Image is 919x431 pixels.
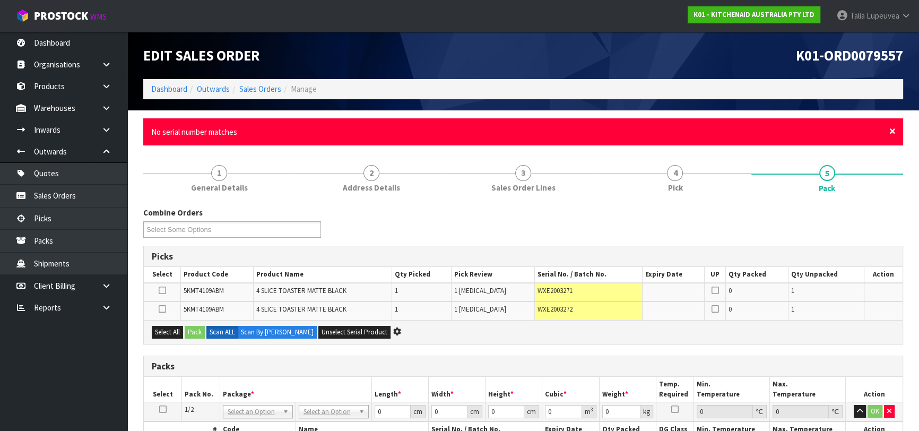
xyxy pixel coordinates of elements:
[184,305,224,314] span: 5KMT4109ABM
[395,305,398,314] span: 1
[343,182,400,193] span: Address Details
[395,286,398,295] span: 1
[729,305,732,314] span: 0
[753,405,767,418] div: ℃
[454,305,506,314] span: 1 [MEDICAL_DATA]
[318,326,391,339] button: Unselect Serial Product
[411,405,426,418] div: cm
[211,165,227,181] span: 1
[491,182,556,193] span: Sales Order Lines
[688,6,820,23] a: K01 - KITCHENAID AUSTRALIA PTY LTD
[582,405,596,418] div: m
[291,84,317,94] span: Manage
[729,286,732,295] span: 0
[467,405,482,418] div: cm
[90,12,107,22] small: WMS
[485,377,542,402] th: Height
[537,286,573,295] span: WXE2003271
[34,9,88,23] span: ProStock
[182,377,220,402] th: Pack No.
[304,406,354,418] span: Select an Option
[144,377,182,402] th: Select
[239,84,281,94] a: Sales Orders
[846,377,903,402] th: Action
[864,267,903,282] th: Action
[788,267,864,282] th: Qty Unpacked
[656,377,694,402] th: Temp. Required
[454,286,506,295] span: 1 [MEDICAL_DATA]
[143,207,203,218] label: Combine Orders
[591,406,593,413] sup: 3
[537,305,573,314] span: WXE2003272
[256,286,346,295] span: 4 SLICE TOASTER MATTE BLACK
[152,326,183,339] button: Select All
[181,267,254,282] th: Product Code
[144,267,181,282] th: Select
[228,406,279,418] span: Select an Option
[428,377,485,402] th: Width
[643,267,705,282] th: Expiry Date
[640,405,653,418] div: kg
[152,361,895,372] h3: Packs
[238,326,317,339] label: Scan By [PERSON_NAME]
[866,11,899,21] span: Lupeuvea
[791,286,794,295] span: 1
[791,305,794,314] span: 1
[868,405,882,418] button: OK
[819,183,835,194] span: Pack
[191,182,248,193] span: General Details
[524,405,539,418] div: cm
[254,267,392,282] th: Product Name
[185,326,205,339] button: Pack
[371,377,428,402] th: Length
[770,377,846,402] th: Max. Temperature
[452,267,535,282] th: Pick Review
[151,127,237,137] span: No serial number matches
[599,377,656,402] th: Weight
[850,11,865,21] span: Talia
[206,326,238,339] label: Scan ALL
[152,252,895,262] h3: Picks
[819,165,835,181] span: 5
[704,267,725,282] th: UP
[889,124,896,139] span: ×
[151,84,187,94] a: Dashboard
[726,267,788,282] th: Qty Packed
[143,47,259,64] span: Edit Sales Order
[256,305,346,314] span: 4 SLICE TOASTER MATTE BLACK
[694,377,770,402] th: Min. Temperature
[829,405,843,418] div: ℃
[185,405,194,414] span: 1/2
[693,10,814,19] strong: K01 - KITCHENAID AUSTRALIA PTY LTD
[515,165,531,181] span: 3
[667,182,682,193] span: Pick
[542,377,599,402] th: Cubic
[184,286,224,295] span: 5KMT4109ABM
[535,267,643,282] th: Serial No. / Batch No.
[796,47,903,64] span: K01-ORD0079557
[392,267,451,282] th: Qty Picked
[667,165,683,181] span: 4
[220,377,371,402] th: Package
[363,165,379,181] span: 2
[16,9,29,22] img: cube-alt.png
[197,84,230,94] a: Outwards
